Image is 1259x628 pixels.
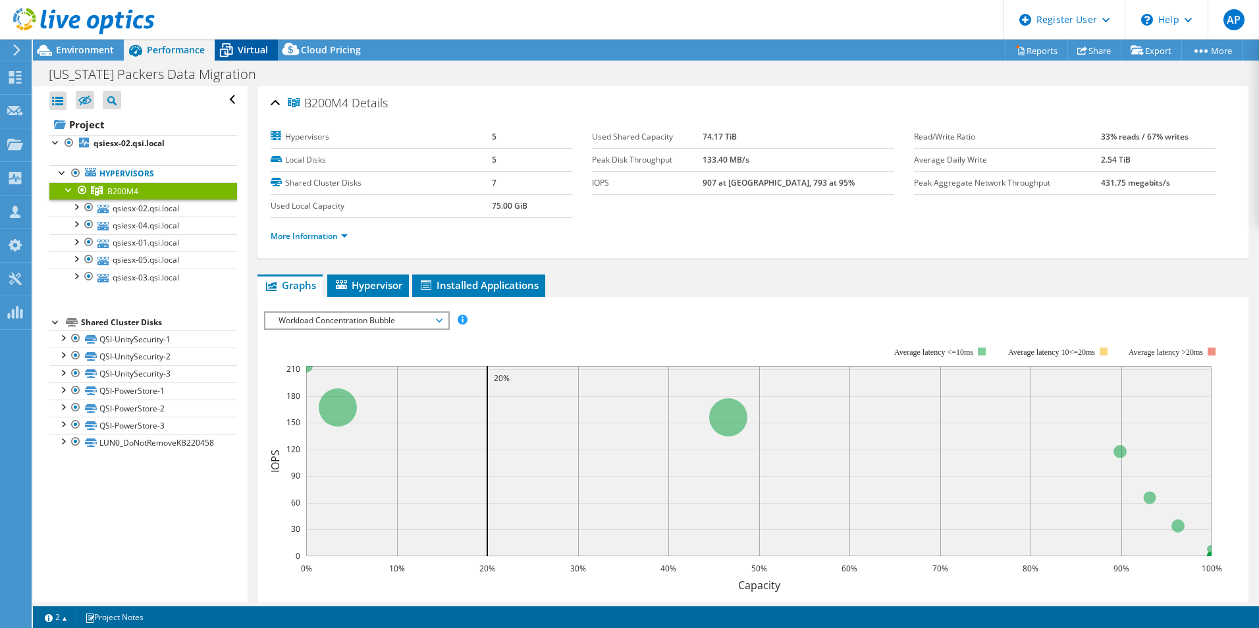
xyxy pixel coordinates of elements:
[842,563,857,574] text: 60%
[492,177,496,188] b: 7
[492,154,496,165] b: 5
[419,278,539,292] span: Installed Applications
[49,114,237,135] a: Project
[1129,348,1203,357] text: Average latency >20ms
[49,251,237,269] a: qsiesx-05.qsi.local
[49,400,237,417] a: QSI-PowerStore-2
[1023,563,1038,574] text: 80%
[107,186,138,197] span: B200M4
[932,563,948,574] text: 70%
[334,278,402,292] span: Hypervisor
[49,182,237,199] a: B200M4
[301,43,361,56] span: Cloud Pricing
[288,97,348,110] span: B200M4
[291,523,300,535] text: 30
[49,135,237,152] a: qsiesx-02.qsi.local
[271,230,348,242] a: More Information
[1181,40,1243,61] a: More
[81,315,237,330] div: Shared Cluster Disks
[286,444,300,455] text: 120
[703,177,855,188] b: 907 at [GEOGRAPHIC_DATA], 793 at 95%
[291,497,300,508] text: 60
[1008,348,1095,357] tspan: Average latency 10<=20ms
[49,217,237,234] a: qsiesx-04.qsi.local
[49,234,237,251] a: qsiesx-01.qsi.local
[1201,563,1221,574] text: 100%
[286,417,300,428] text: 150
[592,153,702,167] label: Peak Disk Throughput
[56,43,114,56] span: Environment
[271,199,492,213] label: Used Local Capacity
[894,348,973,357] tspan: Average latency <=10ms
[660,563,676,574] text: 40%
[300,563,311,574] text: 0%
[389,563,405,574] text: 10%
[703,154,749,165] b: 133.40 MB/s
[914,176,1101,190] label: Peak Aggregate Network Throughput
[49,199,237,217] a: qsiesx-02.qsi.local
[43,67,277,82] h1: [US_STATE] Packers Data Migration
[94,138,165,149] b: qsiesx-02.qsi.local
[264,278,316,292] span: Graphs
[49,417,237,434] a: QSI-PowerStore-3
[49,348,237,365] a: QSI-UnitySecurity-2
[737,578,780,592] text: Capacity
[49,269,237,286] a: qsiesx-03.qsi.local
[291,470,300,481] text: 90
[286,390,300,402] text: 180
[1101,154,1131,165] b: 2.54 TiB
[1005,40,1068,61] a: Reports
[1113,563,1129,574] text: 90%
[272,313,441,328] span: Workload Concentration Bubble
[570,563,586,574] text: 30%
[492,200,527,211] b: 75.00 GiB
[1223,9,1245,30] span: AP
[49,365,237,382] a: QSI-UnitySecurity-3
[703,131,737,142] b: 74.17 TiB
[49,165,237,182] a: Hypervisors
[1101,177,1170,188] b: 431.75 megabits/s
[238,43,268,56] span: Virtual
[914,153,1101,167] label: Average Daily Write
[1121,40,1182,61] a: Export
[1101,131,1189,142] b: 33% reads / 67% writes
[751,563,767,574] text: 50%
[49,330,237,348] a: QSI-UnitySecurity-1
[492,131,496,142] b: 5
[1141,14,1153,26] svg: \n
[914,130,1101,144] label: Read/Write Ratio
[352,95,388,111] span: Details
[268,450,282,473] text: IOPS
[592,176,702,190] label: IOPS
[271,130,492,144] label: Hypervisors
[271,153,492,167] label: Local Disks
[296,550,300,562] text: 0
[271,176,492,190] label: Shared Cluster Disks
[49,434,237,451] a: LUN0_DoNotRemoveKB220458
[49,382,237,400] a: QSI-PowerStore-1
[592,130,702,144] label: Used Shared Capacity
[494,373,510,384] text: 20%
[147,43,205,56] span: Performance
[36,609,76,625] a: 2
[479,563,495,574] text: 20%
[286,363,300,375] text: 210
[1067,40,1121,61] a: Share
[76,609,153,625] a: Project Notes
